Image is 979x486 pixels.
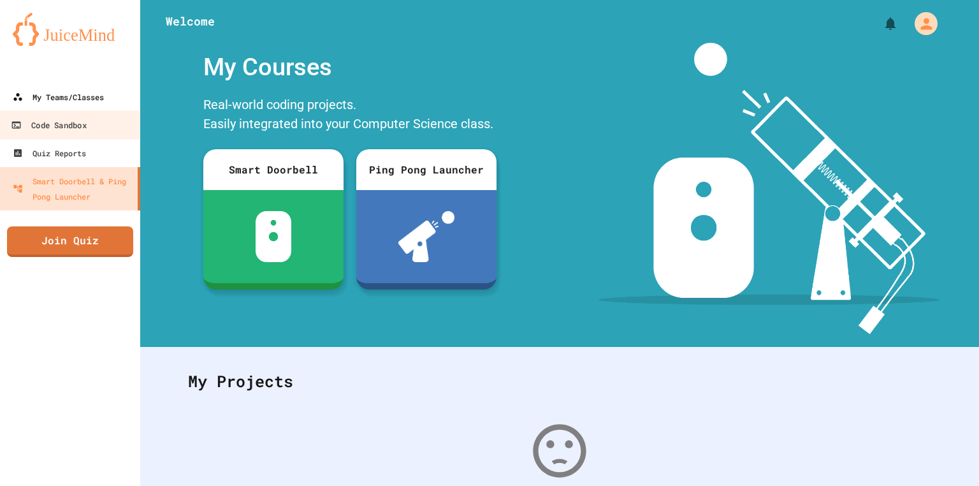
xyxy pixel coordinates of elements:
[11,117,86,133] div: Code Sandbox
[197,92,503,140] div: Real-world coding projects. Easily integrated into your Computer Science class.
[598,43,940,334] img: banner-image-my-projects.png
[13,13,127,46] img: logo-orange.svg
[13,145,86,161] div: Quiz Reports
[859,13,901,34] div: My Notifications
[13,89,104,105] div: My Teams/Classes
[175,357,944,406] div: My Projects
[203,149,344,190] div: Smart Doorbell
[901,9,941,38] div: My Account
[256,211,292,262] img: sdb-white.svg
[356,149,497,190] div: Ping Pong Launcher
[13,173,133,204] div: Smart Doorbell & Ping Pong Launcher
[7,226,133,257] a: Join Quiz
[398,211,455,262] img: ppl-with-ball.png
[197,43,503,92] div: My Courses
